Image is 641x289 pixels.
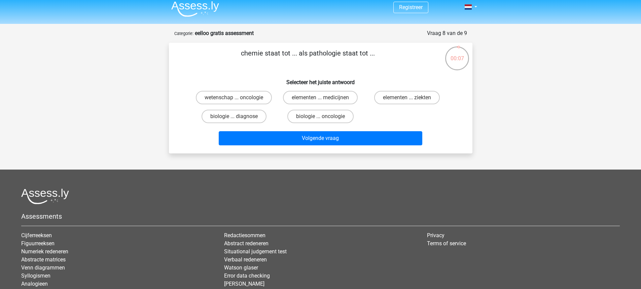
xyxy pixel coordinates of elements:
small: Categorie: [174,31,193,36]
a: Error data checking [224,273,270,279]
label: elementen ... ziekten [374,91,440,104]
img: Assessly [171,1,219,17]
label: biologie ... diagnose [202,110,266,123]
a: Watson glaser [224,264,258,271]
a: Registreer [399,4,423,10]
label: biologie ... oncologie [287,110,354,123]
a: Analogieen [21,281,48,287]
a: Terms of service [427,240,466,247]
h6: Selecteer het juiste antwoord [180,74,462,85]
a: Cijferreeksen [21,232,52,239]
label: wetenschap ... oncologie [196,91,272,104]
div: 00:07 [444,46,470,63]
label: elementen ... medicijnen [283,91,358,104]
a: Redactiesommen [224,232,265,239]
h5: Assessments [21,212,620,220]
a: Situational judgement test [224,248,287,255]
a: Verbaal redeneren [224,256,267,263]
a: Privacy [427,232,444,239]
p: chemie staat tot ... als pathologie staat tot ... [180,48,436,68]
a: Figuurreeksen [21,240,55,247]
button: Volgende vraag [219,131,422,145]
img: Assessly logo [21,188,69,204]
a: Venn diagrammen [21,264,65,271]
a: [PERSON_NAME] [224,281,264,287]
strong: eelloo gratis assessment [195,30,254,36]
div: Vraag 8 van de 9 [427,29,467,37]
a: Syllogismen [21,273,50,279]
a: Abstract redeneren [224,240,269,247]
a: Abstracte matrices [21,256,66,263]
a: Numeriek redeneren [21,248,68,255]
